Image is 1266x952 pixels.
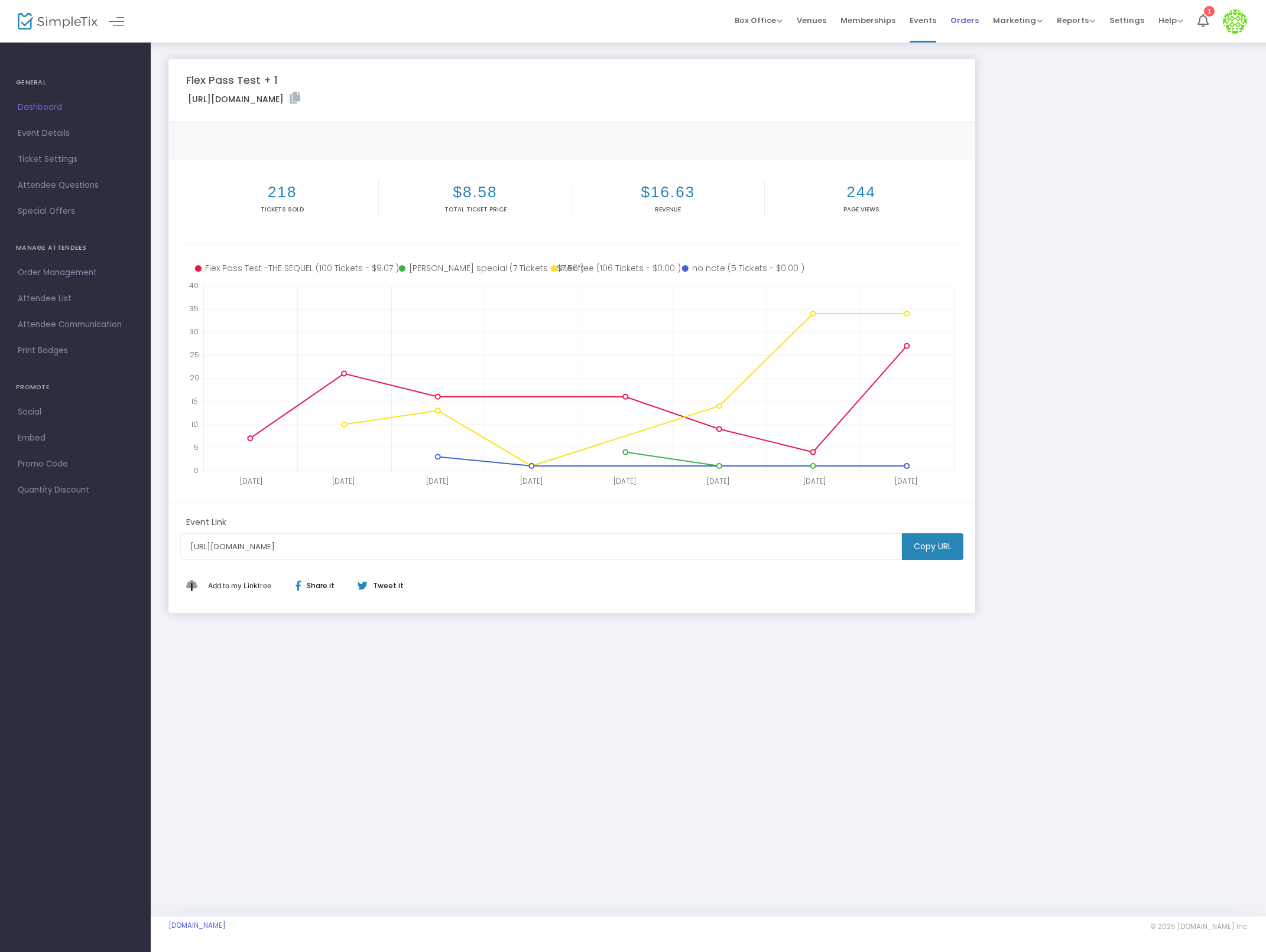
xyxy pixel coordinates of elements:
text: [DATE] [895,476,918,486]
div: Share it [284,581,357,591]
span: Attendee Questions [18,178,133,193]
text: 40 [189,281,199,291]
text: 15 [191,396,198,406]
span: Help [1158,15,1183,26]
span: Attendee List [18,291,133,307]
span: Venues [797,5,826,35]
span: Orders [950,5,979,35]
span: Reports [1057,15,1095,26]
h4: MANAGE ATTENDEES [16,236,135,260]
p: Revenue [574,205,762,214]
span: Promo Code [18,457,133,472]
span: Events [910,5,936,35]
span: Event Details [18,126,133,141]
text: 5 [194,442,199,452]
span: Quantity Discount [18,482,133,498]
text: [DATE] [613,476,636,486]
text: 0 [194,465,199,475]
h2: $8.58 [381,183,569,201]
p: Page Views [767,205,955,214]
h4: GENERAL [16,71,135,94]
h2: 244 [767,183,955,201]
text: 35 [190,304,199,314]
span: Print Badges [18,343,133,358]
h4: PROMOTE [16,376,135,399]
text: [DATE] [240,476,262,486]
span: Settings [1109,5,1144,35]
text: 20 [190,373,199,383]
h2: $16.63 [574,183,762,201]
div: Tweet it [346,581,410,591]
span: Ticket Settings [18,152,133,167]
label: [URL][DOMAIN_NAME] [188,92,300,106]
a: [DOMAIN_NAME] [168,921,226,930]
button: Add This to My Linktree [205,572,274,600]
m-button: Copy URL [902,533,963,560]
text: 10 [191,419,198,429]
img: linktree [186,580,205,591]
h2: 218 [189,183,376,201]
span: Marketing [993,15,1043,26]
text: [DATE] [332,476,355,486]
span: Dashboard [18,100,133,115]
span: Social [18,405,133,420]
span: Special Offers [18,204,133,219]
text: [DATE] [803,476,826,486]
m-panel-subtitle: Event Link [186,516,226,529]
m-panel-title: Flex Pass Test + 1 [186,72,278,88]
span: Add to my Linktree [208,581,271,590]
span: © 2025 [DOMAIN_NAME] Inc. [1150,922,1248,931]
text: 30 [190,327,199,337]
span: Order Management [18,265,133,281]
text: [DATE] [707,476,729,486]
span: Memberships [840,5,895,35]
span: Embed [18,431,133,446]
p: Total Ticket Price [381,205,569,214]
text: 25 [190,350,199,360]
text: [DATE] [426,476,449,486]
span: Attendee Communication [18,317,133,332]
div: 1 [1204,6,1215,17]
p: Tickets sold [189,205,376,214]
span: Box Office [735,15,783,26]
text: [DATE] [520,476,543,486]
